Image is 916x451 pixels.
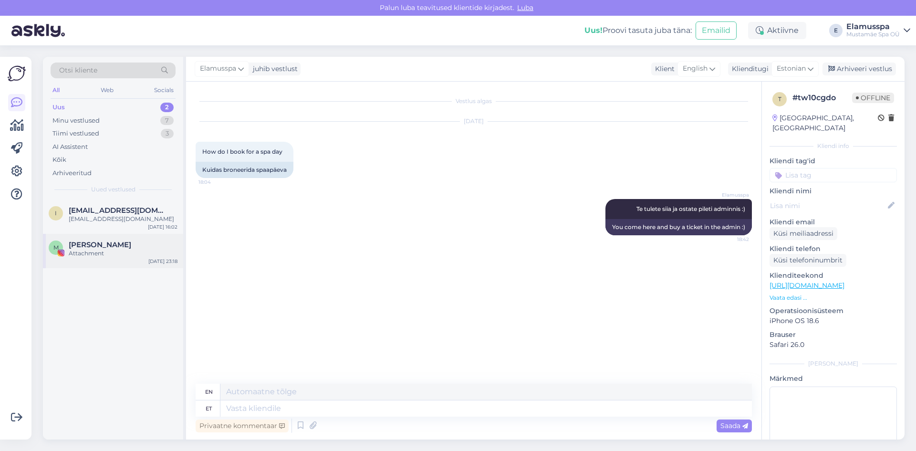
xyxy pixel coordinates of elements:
[770,217,897,227] p: Kliendi email
[713,191,749,199] span: Elamusspa
[770,330,897,340] p: Brauser
[728,64,769,74] div: Klienditugi
[198,178,234,186] span: 18:04
[152,84,176,96] div: Socials
[748,22,806,39] div: Aktiivne
[52,168,92,178] div: Arhiveeritud
[69,206,168,215] span: ivo.sempelson.001@mail.ee
[770,244,897,254] p: Kliendi telefon
[770,281,844,290] a: [URL][DOMAIN_NAME]
[514,3,536,12] span: Luba
[52,142,88,152] div: AI Assistent
[770,294,897,302] p: Vaata edasi ...
[770,271,897,281] p: Klienditeekond
[148,258,177,265] div: [DATE] 23:18
[852,93,894,103] span: Offline
[846,23,900,31] div: Elamusspa
[777,63,806,74] span: Estonian
[8,64,26,83] img: Askly Logo
[200,63,236,74] span: Elamusspa
[584,26,603,35] b: Uus!
[160,116,174,126] div: 7
[196,117,752,126] div: [DATE]
[792,92,852,104] div: # tw10cgdo
[55,210,57,217] span: i
[205,384,213,400] div: en
[770,200,886,211] input: Lisa nimi
[148,223,177,231] div: [DATE] 16:02
[822,63,896,75] div: Arhiveeri vestlus
[91,185,135,194] span: Uued vestlused
[196,97,752,105] div: Vestlus algas
[196,162,293,178] div: Kuidas broneerida spaapäeva
[770,168,897,182] input: Lisa tag
[846,23,910,38] a: ElamusspaMustamäe Spa OÜ
[846,31,900,38] div: Mustamäe Spa OÜ
[829,24,843,37] div: E
[770,374,897,384] p: Märkmed
[160,103,174,112] div: 2
[770,316,897,326] p: iPhone OS 18.6
[696,21,737,40] button: Emailid
[778,95,781,103] span: t
[772,113,878,133] div: [GEOGRAPHIC_DATA], [GEOGRAPHIC_DATA]
[770,306,897,316] p: Operatsioonisüsteem
[605,219,752,235] div: You come here and buy a ticket in the admin :)
[52,116,100,126] div: Minu vestlused
[52,155,66,165] div: Kõik
[161,129,174,138] div: 3
[770,359,897,368] div: [PERSON_NAME]
[770,186,897,196] p: Kliendi nimi
[196,420,289,432] div: Privaatne kommentaar
[720,421,748,430] span: Saada
[52,103,65,112] div: Uus
[69,241,131,249] span: Mari Klst
[59,65,97,75] span: Otsi kliente
[683,63,708,74] span: English
[651,64,675,74] div: Klient
[52,129,99,138] div: Tiimi vestlused
[99,84,115,96] div: Web
[206,400,212,417] div: et
[636,205,745,212] span: Te tulete siia ja ostate pileti adminnis :)
[69,215,177,223] div: [EMAIL_ADDRESS][DOMAIN_NAME]
[713,236,749,243] span: 18:42
[249,64,298,74] div: juhib vestlust
[770,340,897,350] p: Safari 26.0
[770,254,846,267] div: Küsi telefoninumbrit
[770,156,897,166] p: Kliendi tag'id
[69,249,177,258] div: Attachment
[584,25,692,36] div: Proovi tasuta juba täna:
[770,142,897,150] div: Kliendi info
[53,244,59,251] span: M
[770,227,837,240] div: Küsi meiliaadressi
[202,148,282,155] span: How do I book for a spa day
[51,84,62,96] div: All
